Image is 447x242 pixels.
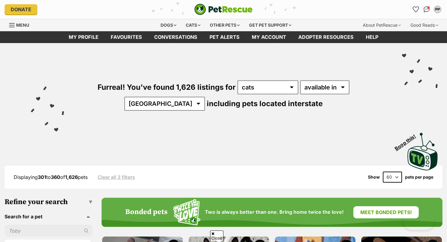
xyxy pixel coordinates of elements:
[406,19,442,31] div: Good Reads
[51,174,60,180] strong: 360
[206,19,244,31] div: Other pets
[405,175,433,180] label: pets per page
[359,19,405,31] div: About PetRescue
[125,208,168,217] h4: Bonded pets
[411,5,421,14] a: Favourites
[65,174,78,180] strong: 1,626
[292,31,360,43] a: Adopter resources
[205,209,344,215] span: Two is always better than one. Bring home twice the love!
[5,225,92,237] input: Toby
[368,175,380,180] span: Show
[148,31,203,43] a: conversations
[98,83,236,92] span: Furreal! You've found 1,626 listings for
[424,6,430,12] img: chat-41dd97257d64d25036548639549fe6c8038ab92f7586957e7f3b1b290dea8141.svg
[5,198,92,206] h3: Refine your search
[207,99,323,108] span: including pets located interstate
[182,19,205,31] div: Cats
[433,5,442,14] button: My account
[246,31,292,43] a: My account
[360,31,384,43] a: Help
[5,214,92,219] header: Search for a pet
[411,5,442,14] ul: Account quick links
[173,199,200,226] img: Squiggle
[63,31,105,43] a: My profile
[5,4,37,15] a: Donate
[98,174,135,180] a: Clear all 3 filters
[422,5,431,14] a: Conversations
[156,19,181,31] div: Dogs
[407,133,438,170] img: PetRescue TV logo
[245,19,296,31] div: Get pet support
[353,206,419,218] a: Meet bonded pets!
[210,230,223,241] span: Close
[194,4,253,15] img: logo-cat-932fe2b9b8326f06289b0f2fb663e598f794de774fb13d1741a6617ecf9a85b4.svg
[14,174,88,180] span: Displaying to of pets
[407,127,438,172] a: Boop this!
[16,22,29,28] span: Menu
[194,4,253,15] a: PetRescue
[435,6,441,12] div: PP
[394,129,422,151] span: Boop this!
[203,31,246,43] a: Pet alerts
[38,174,46,180] strong: 301
[9,19,33,30] a: Menu
[105,31,148,43] a: Favourites
[403,212,435,230] iframe: Help Scout Beacon - Open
